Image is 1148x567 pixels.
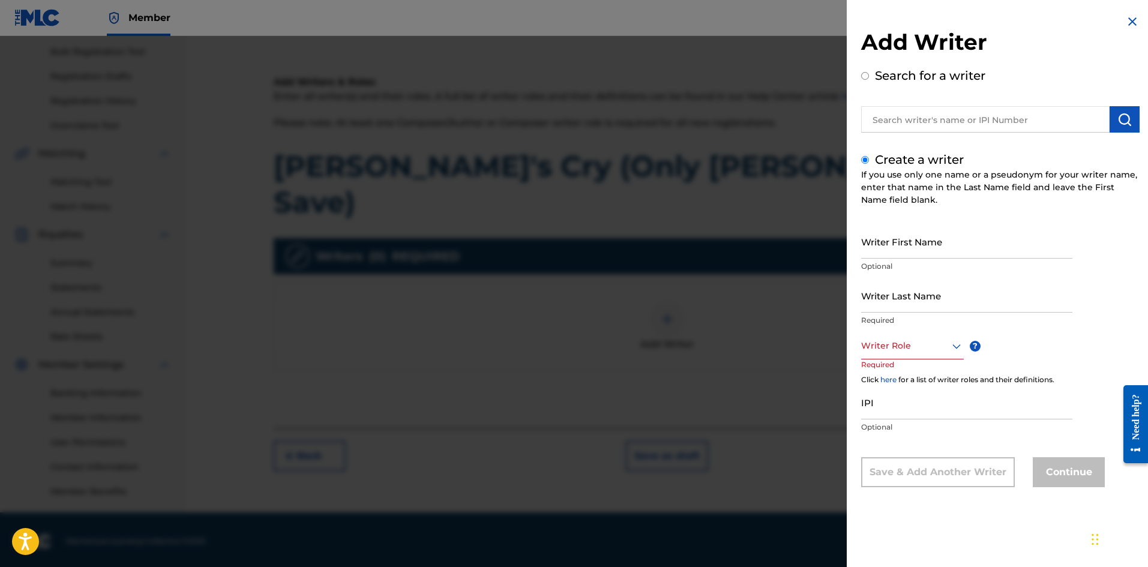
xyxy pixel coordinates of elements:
[861,106,1110,133] input: Search writer's name or IPI Number
[14,9,61,26] img: MLC Logo
[875,68,985,83] label: Search for a writer
[970,341,981,352] span: ?
[128,11,170,25] span: Member
[861,315,1072,326] p: Required
[1114,376,1148,473] iframe: Resource Center
[861,261,1072,272] p: Optional
[107,11,121,25] img: Top Rightsholder
[861,422,1072,433] p: Optional
[1088,509,1148,567] iframe: Chat Widget
[1117,112,1132,127] img: Search Works
[875,152,964,167] label: Create a writer
[861,29,1140,59] h2: Add Writer
[861,359,907,386] p: Required
[880,375,897,384] a: here
[1092,521,1099,557] div: Drag
[861,374,1140,385] div: Click for a list of writer roles and their definitions.
[861,169,1140,206] div: If you use only one name or a pseudonym for your writer name, enter that name in the Last Name fi...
